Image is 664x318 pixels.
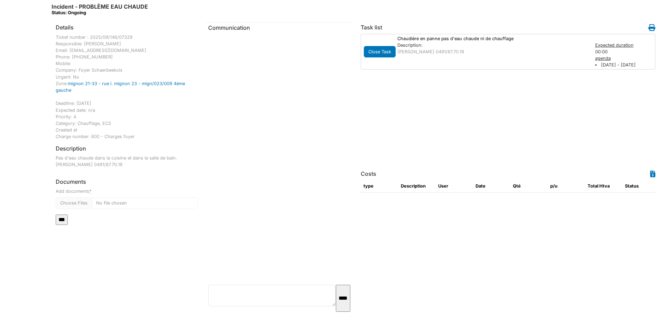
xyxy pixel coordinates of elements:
th: p/u [547,180,585,192]
h6: Documents [56,179,198,185]
th: Status [622,180,660,192]
abbr: required [89,189,91,194]
a: mignon 21-33 - rue l. mignon 23 - mign/023/009 4ème gauche [56,81,185,93]
label: Add documents [56,188,91,194]
div: 00:00 [592,42,658,69]
div: Chaudière en panne pas d'eau chaude ni de chauffage [394,35,592,42]
span: translation missing: en.todo.action.close_task [368,49,391,54]
i: Work order [648,24,655,31]
p: Pas d'eau chaude dans la cuisine et dans la salle de bain. [PERSON_NAME] 0491/87.70.19 [56,155,198,168]
th: type [361,180,398,192]
th: Qté [510,180,547,192]
div: Ticket number : 2025/09/146/07329 Responsible: [PERSON_NAME] Email: [EMAIL_ADDRESS][DOMAIN_NAME] ... [56,34,198,140]
h6: Description [56,145,86,152]
span: translation missing: en.HTVA [599,183,610,189]
th: Description [398,180,435,192]
h6: Details [56,24,74,31]
div: agenda [595,55,654,62]
div: Description: [397,42,588,48]
div: Expected duration [595,42,654,48]
span: translation missing: en.total [588,183,598,189]
th: Date [473,180,510,192]
h6: Costs [361,171,376,177]
a: Close Task [364,47,396,55]
span: translation missing: en.communication.communication [208,24,250,31]
p: [PERSON_NAME] 0491/87.70.19 [397,48,588,55]
div: Status: Ongoing [52,10,148,15]
li: [DATE] - [DATE] [595,62,654,68]
th: User [435,180,473,192]
h6: Incident - PROBLÈME EAU CHAUDE [52,3,148,16]
h6: Task list [361,24,382,31]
